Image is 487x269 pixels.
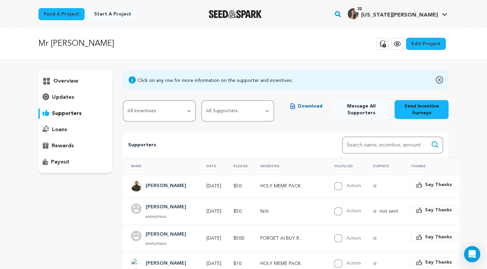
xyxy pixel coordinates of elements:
img: ACg8ocIcsHu-XDOELnVATL9lU8beFPkTbKXdNnLYYJGlD-suQuuHUxXy=s96-c [131,258,142,269]
button: Say Thanks [410,232,458,242]
span: Say Thanks [425,181,452,188]
th: Incentive [252,158,326,174]
label: Action [346,261,361,266]
div: Open Intercom Messenger [464,246,480,262]
a: Fund a project [38,8,85,20]
span: $500 [233,236,244,241]
img: close-o.svg [436,76,443,84]
h4: Jon Reiss [146,182,186,190]
a: Edit Project [406,38,446,50]
button: payout [38,157,112,168]
h4: Kehl Shanra J. [146,260,186,268]
img: user.png [131,231,142,241]
p: not sent [379,208,398,215]
button: Say Thanks [410,205,458,215]
button: overview [38,76,112,87]
img: user.png [131,203,142,214]
th: Fulfilled [326,158,365,174]
th: Thanks [402,158,462,174]
label: Action [346,209,361,213]
span: Download [298,103,322,110]
p: anonymous [146,214,186,219]
p: rewards [52,142,74,150]
button: Say Thanks [410,180,458,189]
span: $50 [233,184,241,188]
p: Supporters [128,141,320,149]
button: Message All Supporters [333,100,389,119]
img: Action1.jpg [348,8,359,19]
button: loans [38,124,112,135]
button: Send Incentive Surveys [395,100,449,119]
button: rewards [38,141,112,151]
th: Pledge [225,158,252,174]
th: Name [123,158,198,174]
p: HOLY MEME PACK [260,183,322,189]
h4: David Rocchio [146,203,186,211]
img: Jon%20workshopheadshot%2011.16.jpg [131,181,142,191]
button: updates [38,92,112,103]
a: Start a project [89,8,137,20]
a: Virginia N.'s Profile [346,7,449,19]
p: supporters [52,110,82,118]
p: N/A [260,208,322,215]
p: [DATE] [206,208,221,215]
span: Message All Supporters [339,103,384,116]
button: Say Thanks [410,258,458,267]
button: Download [285,100,328,112]
p: anonymous [146,241,186,246]
div: Click on any row for more information on the supporter and incentives. [138,77,293,84]
p: [DATE] [206,235,221,242]
p: FORGET AI BUY REAL ART [260,235,322,242]
img: Seed&Spark Logo Dark Mode [209,10,262,18]
span: Say Thanks [425,207,452,213]
span: Say Thanks [425,234,452,240]
span: [US_STATE][PERSON_NAME] [361,12,438,18]
p: loans [52,126,67,134]
label: Action [346,236,361,241]
p: HOLY MEME PACK [260,260,322,267]
p: overview [53,77,78,85]
a: Seed&Spark Homepage [209,10,262,18]
p: [DATE] [206,260,221,267]
th: Surveys [365,158,402,174]
p: [DATE] [206,183,221,189]
button: supporters [38,108,112,119]
span: 32 [354,6,365,12]
div: Virginia N.'s Profile [348,8,438,19]
input: Search name, incentive, amount [342,137,443,154]
th: Date [198,158,225,174]
span: $50 [233,209,241,214]
p: payout [51,158,69,166]
span: $10 [233,261,241,266]
label: Action [346,183,361,188]
span: Say Thanks [425,259,452,266]
h4: Micah Baldwin [146,231,186,239]
p: updates [52,93,74,101]
p: Mr [PERSON_NAME] [38,38,114,50]
span: Virginia N.'s Profile [346,7,449,21]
